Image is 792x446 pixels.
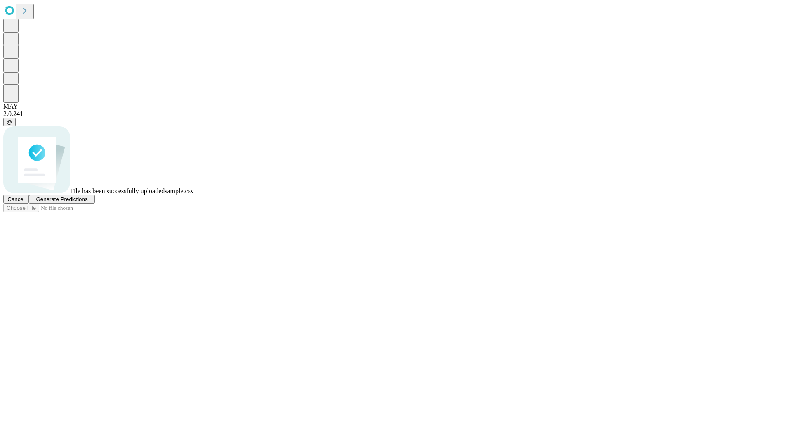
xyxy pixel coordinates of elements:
button: Generate Predictions [29,195,95,204]
span: Cancel [7,196,25,202]
span: @ [7,119,12,125]
span: File has been successfully uploaded [70,187,165,195]
span: sample.csv [165,187,194,195]
div: 2.0.241 [3,110,789,118]
button: @ [3,118,16,126]
button: Cancel [3,195,29,204]
div: MAY [3,103,789,110]
span: Generate Predictions [36,196,87,202]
